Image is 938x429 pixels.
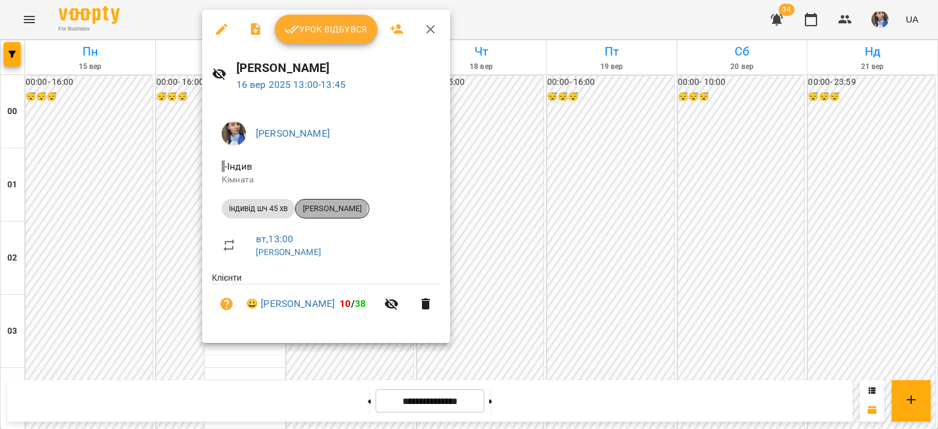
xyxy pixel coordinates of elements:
[355,298,366,309] span: 38
[340,298,351,309] span: 10
[296,203,369,214] span: [PERSON_NAME]
[340,298,366,309] b: /
[212,289,241,319] button: Візит ще не сплачено. Додати оплату?
[222,174,431,186] p: Кімната
[222,121,246,146] img: 727e98639bf378bfedd43b4b44319584.jpeg
[256,233,293,245] a: вт , 13:00
[246,297,335,311] a: 😀 [PERSON_NAME]
[236,79,346,90] a: 16 вер 2025 13:00-13:45
[222,203,295,214] span: індивід шч 45 хв
[285,22,368,37] span: Урок відбувся
[275,15,377,44] button: Урок відбувся
[222,160,255,172] span: - Індив
[236,59,440,78] h6: [PERSON_NAME]
[212,272,440,328] ul: Клієнти
[295,199,369,218] div: [PERSON_NAME]
[256,128,330,139] a: [PERSON_NAME]
[256,247,321,257] a: [PERSON_NAME]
